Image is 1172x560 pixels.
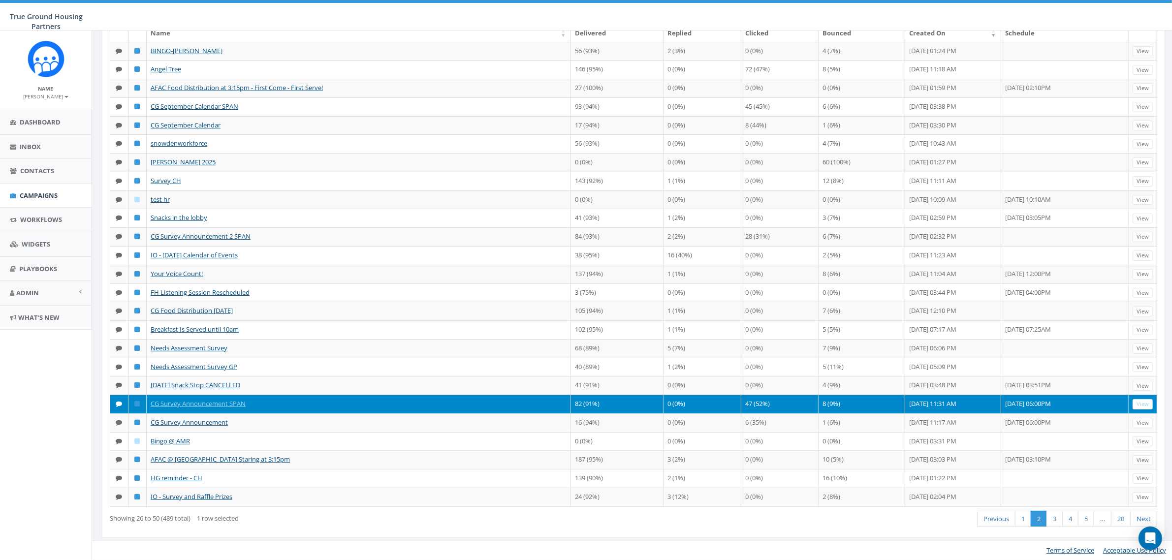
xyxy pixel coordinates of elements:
[116,85,123,91] i: Text SMS
[24,92,68,100] a: [PERSON_NAME]
[151,195,170,204] a: test hr
[116,48,123,54] i: Text SMS
[135,456,140,463] i: Published
[135,178,140,184] i: Published
[819,320,905,339] td: 5 (5%)
[151,213,207,222] a: Snacks in the lobby
[151,473,202,482] a: HG reminder - CH
[905,265,1001,283] td: [DATE] 11:04 AM
[1133,455,1153,466] a: View
[116,271,123,277] i: Text SMS
[741,190,819,209] td: 0 (0%)
[116,196,123,203] i: Text SMS
[741,450,819,469] td: 0 (0%)
[664,339,741,358] td: 5 (7%)
[135,196,140,203] i: Draft
[819,172,905,190] td: 12 (8%)
[741,376,819,395] td: 0 (0%)
[571,469,664,488] td: 139 (90%)
[135,233,140,240] i: Published
[1062,511,1078,527] a: 4
[1001,450,1129,469] td: [DATE] 03:10PM
[905,209,1001,227] td: [DATE] 02:59 PM
[135,66,140,72] i: Published
[151,380,240,389] a: [DATE] Snack Stop CANCELLED
[571,134,664,153] td: 56 (93%)
[664,209,741,227] td: 1 (2%)
[1001,320,1129,339] td: [DATE] 07:25AM
[664,432,741,451] td: 0 (0%)
[135,271,140,277] i: Published
[151,306,233,315] a: CG Food Distribution [DATE]
[1133,121,1153,131] a: View
[905,413,1001,432] td: [DATE] 11:17 AM
[24,93,68,100] small: [PERSON_NAME]
[664,302,741,320] td: 1 (1%)
[741,413,819,432] td: 6 (35%)
[741,488,819,506] td: 0 (0%)
[741,227,819,246] td: 28 (31%)
[151,455,290,464] a: AFAC @ [GEOGRAPHIC_DATA] Staring at 3:15pm
[571,413,664,432] td: 16 (94%)
[819,358,905,376] td: 5 (11%)
[1001,265,1129,283] td: [DATE] 12:00PM
[116,456,123,463] i: Text SMS
[905,246,1001,265] td: [DATE] 11:23 AM
[571,450,664,469] td: 187 (95%)
[905,153,1001,172] td: [DATE] 01:27 PM
[151,250,238,259] a: IO - [DATE] Calendar of Events
[819,395,905,413] td: 8 (9%)
[116,382,123,388] i: Text SMS
[905,283,1001,302] td: [DATE] 03:44 PM
[1133,399,1153,409] a: View
[819,209,905,227] td: 3 (7%)
[1103,546,1166,555] a: Acceptable Use Policy
[135,419,140,426] i: Published
[135,159,140,165] i: Published
[1001,190,1129,209] td: [DATE] 10:10AM
[1046,546,1094,555] a: Terms of Service
[38,85,54,92] small: Name
[1031,511,1047,527] a: 2
[1133,214,1153,224] a: View
[1139,527,1162,550] div: Open Intercom Messenger
[1133,381,1153,391] a: View
[741,339,819,358] td: 0 (0%)
[135,345,140,351] i: Published
[1133,83,1153,93] a: View
[116,308,123,314] i: Text SMS
[741,79,819,97] td: 0 (0%)
[1078,511,1094,527] a: 5
[664,246,741,265] td: 16 (40%)
[819,469,905,488] td: 16 (10%)
[135,140,140,147] i: Published
[664,153,741,172] td: 0 (0%)
[741,42,819,61] td: 0 (0%)
[151,64,181,73] a: Angel Tree
[741,302,819,320] td: 0 (0%)
[819,116,905,135] td: 1 (6%)
[905,302,1001,320] td: [DATE] 12:10 PM
[151,492,232,501] a: IO - Survey and Raffle Prizes
[741,246,819,265] td: 0 (0%)
[10,12,83,31] span: True Ground Housing Partners
[664,25,741,42] th: Replied
[905,320,1001,339] td: [DATE] 07:17 AM
[664,265,741,283] td: 1 (1%)
[664,283,741,302] td: 0 (0%)
[1133,250,1153,261] a: View
[819,302,905,320] td: 7 (6%)
[151,399,246,408] a: CG Survey Announcement SPAN
[905,79,1001,97] td: [DATE] 01:59 PM
[1133,176,1153,187] a: View
[905,190,1001,209] td: [DATE] 10:09 AM
[20,166,54,175] span: Contacts
[1001,283,1129,302] td: [DATE] 04:00PM
[741,209,819,227] td: 0 (0%)
[741,320,819,339] td: 0 (0%)
[135,252,140,258] i: Published
[135,382,140,388] i: Published
[116,66,123,72] i: Text SMS
[977,511,1015,527] a: Previous
[135,326,140,333] i: Published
